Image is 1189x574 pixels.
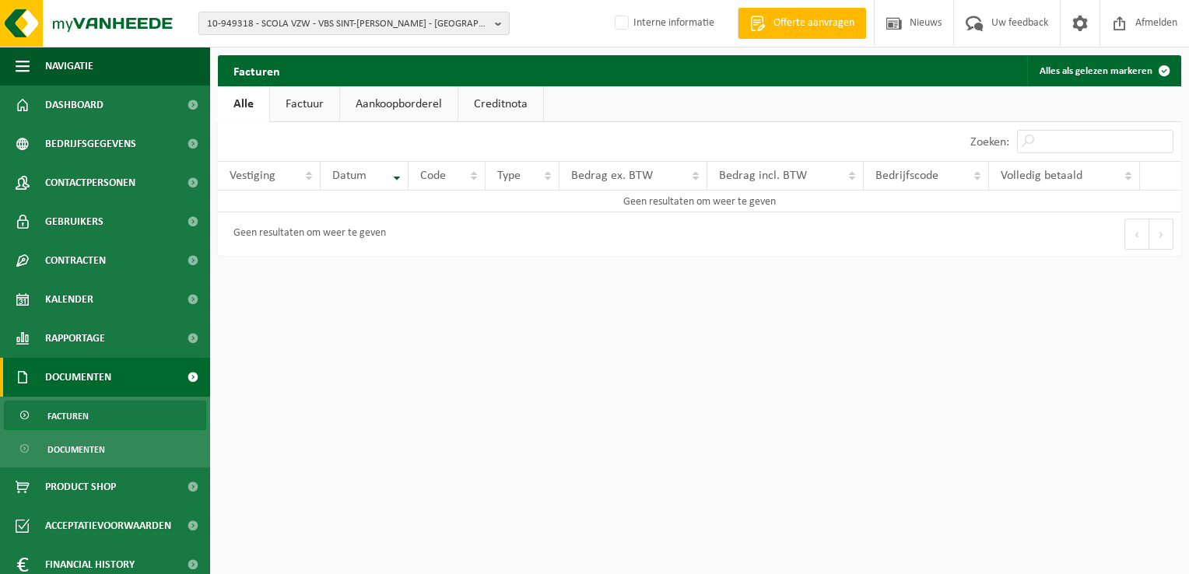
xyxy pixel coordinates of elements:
[571,170,653,182] span: Bedrag ex. BTW
[1149,219,1173,250] button: Next
[458,86,543,122] a: Creditnota
[970,136,1009,149] label: Zoeken:
[45,241,106,280] span: Contracten
[497,170,521,182] span: Type
[218,55,296,86] h2: Facturen
[198,12,510,35] button: 10-949318 - SCOLA VZW - VBS SINT-[PERSON_NAME] - [GEOGRAPHIC_DATA]
[45,124,136,163] span: Bedrijfsgegevens
[1001,170,1082,182] span: Volledig betaald
[1124,219,1149,250] button: Previous
[420,170,446,182] span: Code
[47,435,105,464] span: Documenten
[45,506,171,545] span: Acceptatievoorwaarden
[1027,55,1180,86] button: Alles als gelezen markeren
[332,170,367,182] span: Datum
[218,86,269,122] a: Alle
[340,86,458,122] a: Aankoopborderel
[875,170,938,182] span: Bedrijfscode
[226,220,386,248] div: Geen resultaten om weer te geven
[45,86,103,124] span: Dashboard
[4,401,206,430] a: Facturen
[45,280,93,319] span: Kalender
[230,170,275,182] span: Vestiging
[719,170,807,182] span: Bedrag incl. BTW
[45,163,135,202] span: Contactpersonen
[207,12,489,36] span: 10-949318 - SCOLA VZW - VBS SINT-[PERSON_NAME] - [GEOGRAPHIC_DATA]
[45,358,111,397] span: Documenten
[45,47,93,86] span: Navigatie
[218,191,1181,212] td: Geen resultaten om weer te geven
[4,434,206,464] a: Documenten
[738,8,866,39] a: Offerte aanvragen
[612,12,714,35] label: Interne informatie
[47,401,89,431] span: Facturen
[45,467,116,506] span: Product Shop
[770,16,858,31] span: Offerte aanvragen
[45,202,103,241] span: Gebruikers
[45,319,105,358] span: Rapportage
[270,86,339,122] a: Factuur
